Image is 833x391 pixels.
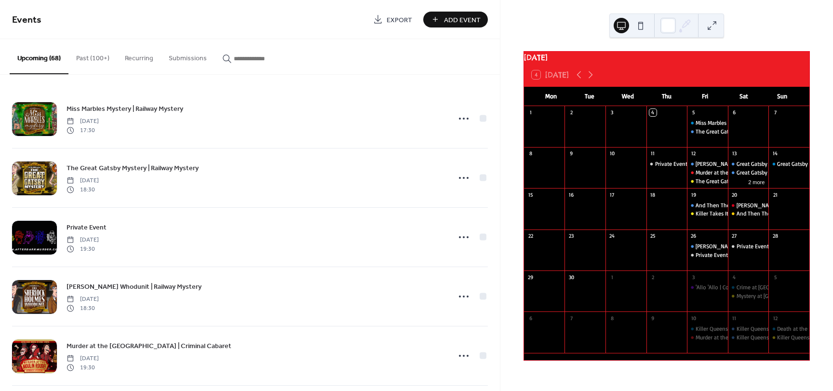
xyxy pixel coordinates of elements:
div: 9 [567,150,575,157]
div: 6 [731,109,738,116]
div: 24 [608,232,616,240]
div: Killer Takes It All | Interactive Investigation [687,210,728,218]
a: Miss Marbles Mystery | Railway Mystery [67,103,183,114]
div: Thu [647,87,686,106]
div: The Great Gatsby Mystery | Interactive Investigation [687,177,728,186]
div: 16 [567,191,575,198]
div: Murder at the [GEOGRAPHIC_DATA] | Criminal Cabaret [696,169,825,177]
div: Murder at the Moulin Rouge | Criminal Cabaret [687,334,728,342]
button: Submissions [161,39,215,73]
div: 10 [608,150,616,157]
span: 17:30 [67,126,99,135]
div: 2 [567,109,575,116]
div: 11 [649,150,657,157]
div: 4 [649,109,657,116]
span: Events [12,11,41,29]
div: 9 [649,314,657,322]
div: 17 [608,191,616,198]
div: Sherlock Holmes Whodunit | Railway Mystery [687,243,728,251]
div: 19 [690,191,697,198]
div: The Great Gatsby Mystery | Interactive Investigation [696,177,822,186]
div: 1 [527,109,534,116]
div: 8 [608,314,616,322]
button: Add Event [423,12,488,27]
a: Export [366,12,419,27]
div: 3 [608,109,616,116]
div: 28 [771,232,779,240]
div: Tue [570,87,609,106]
div: 8 [527,150,534,157]
span: Private Event [67,223,107,233]
div: 15 [527,191,534,198]
span: 18:30 [67,185,99,194]
div: And Then There Were Nun | Railway Mystery [687,202,728,210]
span: Export [387,15,412,25]
div: [PERSON_NAME] Whodunit | Railway Mystery [696,243,806,251]
div: 'Allo 'Allo | Comedy Dining Experience [696,283,788,292]
div: 2 [649,273,657,281]
div: Private Event [646,160,687,168]
div: 21 [771,191,779,198]
span: [DATE] [67,236,99,244]
div: Killer Takes It All | Interactive Investigation [696,210,800,218]
div: 12 [690,150,697,157]
span: [DATE] [67,176,99,185]
span: Add Event [444,15,481,25]
div: 27 [731,232,738,240]
div: 30 [567,273,575,281]
div: Killer Queens - Night at the Museum | Railway Mystery [687,325,728,333]
div: Private Event [737,243,769,251]
div: Great Gatsby Mystery | Railway Mystery [728,160,769,168]
div: 5 [771,273,779,281]
div: The Great Gatsby Mystery | Railway Mystery [687,128,728,136]
div: Killer Queens - Night at the Museum | Railway Mystery [728,334,769,342]
div: Fri [686,87,725,106]
div: Killer Queens - Night at the Museum | Railway Mystery [696,325,829,333]
div: Wed [609,87,647,106]
div: 18 [649,191,657,198]
div: Miss Marbles Mystery | Railway Mystery [687,119,728,127]
span: [DATE] [67,295,99,304]
div: The Great Gatsby Mystery | Railway Mystery [696,128,802,136]
span: Murder at the [GEOGRAPHIC_DATA] | Criminal Cabaret [67,341,231,351]
div: Sherlock Holmes Whodunit | Railway Mystery [687,160,728,168]
div: Killer Queens - Night at the Museum | Railway Mystery [728,325,769,333]
div: Private Event [655,160,687,168]
span: [DATE] [67,117,99,126]
div: 'Allo 'Allo | Comedy Dining Experience [687,283,728,292]
div: Crime at Clue-Doh Manor | Railway Mystery [728,283,769,292]
button: Upcoming (68) [10,39,68,74]
div: And Then There Were Nun | Railway Mystery [696,202,805,210]
span: [PERSON_NAME] Whodunit | Railway Mystery [67,282,202,292]
div: 20 [731,191,738,198]
div: 26 [690,232,697,240]
span: 19:30 [67,363,99,372]
div: 4 [731,273,738,281]
div: Great Gatsby Mystery | Railway Mystery [768,160,809,168]
button: Recurring [117,39,161,73]
div: Riddle at Casino Royale | Criminal Cabaret [728,202,769,210]
span: 19:30 [67,244,99,253]
a: [PERSON_NAME] Whodunit | Railway Mystery [67,281,202,292]
a: Private Event [67,222,107,233]
div: 6 [527,314,534,322]
button: 2 more [744,177,768,186]
div: [DATE] [524,52,809,63]
div: Murder at the [GEOGRAPHIC_DATA] | Criminal Cabaret [696,334,825,342]
div: Miss Marbles Mystery | Railway Mystery [696,119,792,127]
div: Great Gatsby Mystery | Railway Mystery [737,160,833,168]
div: 13 [731,150,738,157]
div: 10 [690,314,697,322]
div: 11 [731,314,738,322]
button: Past (100+) [68,39,117,73]
a: Murder at the [GEOGRAPHIC_DATA] | Criminal Cabaret [67,340,231,351]
div: Private Event [728,243,769,251]
a: The Great Gatsby Mystery | Railway Mystery [67,162,199,174]
div: 3 [690,273,697,281]
div: Private Event [696,251,728,259]
div: 22 [527,232,534,240]
div: 14 [771,150,779,157]
div: Mon [532,87,570,106]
